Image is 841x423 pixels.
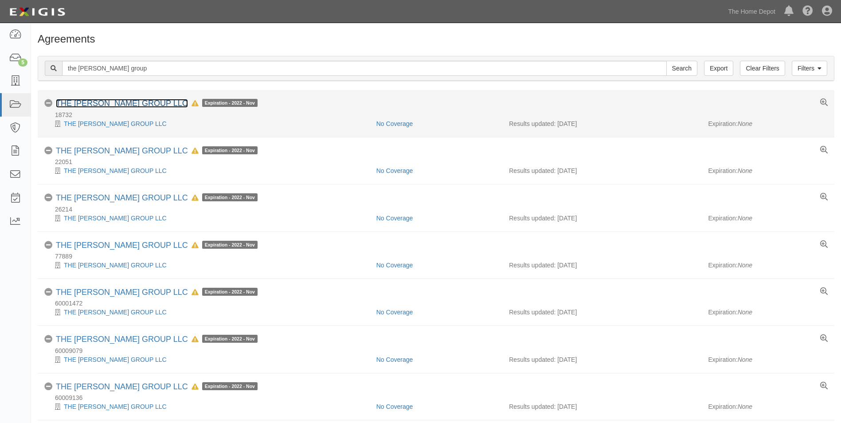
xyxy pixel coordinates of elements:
em: None [738,215,752,222]
i: In Default since 05/12/2023 [192,290,199,296]
a: THE [PERSON_NAME] GROUP LLC [56,193,188,202]
div: 60009136 [44,393,834,402]
div: THE MOSACK GROUP LLC [56,241,258,251]
a: THE [PERSON_NAME] GROUP LLC [64,356,167,363]
a: THE [PERSON_NAME] GROUP LLC [64,309,167,316]
a: No Coverage [376,309,413,316]
h1: Agreements [38,33,834,45]
i: In Default since 05/12/2023 [192,243,199,249]
span: Expiration - 2022 - Nov [202,193,258,201]
div: 60009079 [44,346,834,355]
div: THE MOSACK GROUP LLC [44,308,370,317]
div: 22051 [44,157,834,166]
div: THE MOSACK GROUP LLC [44,355,370,364]
div: THE MOSACK GROUP LLC [44,119,370,128]
img: logo-5460c22ac91f19d4615b14bd174203de0afe785f0fc80cf4dbbc73dc1793850b.png [7,4,68,20]
i: No Coverage [44,99,52,107]
div: 18732 [44,110,834,119]
a: THE [PERSON_NAME] GROUP LLC [64,403,167,410]
span: Expiration - 2022 - Nov [202,335,258,343]
div: THE MOSACK GROUP LLC [56,382,258,392]
a: THE [PERSON_NAME] GROUP LLC [56,335,188,344]
a: THE [PERSON_NAME] GROUP LLC [56,382,188,391]
a: View results summary [820,146,828,154]
a: No Coverage [376,167,413,174]
i: In Default since 05/12/2023 [192,337,199,343]
a: THE [PERSON_NAME] GROUP LLC [64,120,167,127]
span: Expiration - 2022 - Nov [202,241,258,249]
div: Expiration: [708,214,827,223]
div: 60001472 [44,299,834,308]
em: None [738,120,752,127]
input: Search [666,61,697,76]
span: Expiration - 2022 - Nov [202,146,258,154]
div: Results updated: [DATE] [509,355,695,364]
a: THE [PERSON_NAME] GROUP LLC [56,99,188,108]
div: Results updated: [DATE] [509,402,695,411]
div: THE MOSACK GROUP LLC [56,99,258,109]
em: None [738,167,752,174]
i: No Coverage [44,194,52,202]
div: Results updated: [DATE] [509,119,695,128]
a: No Coverage [376,262,413,269]
div: Results updated: [DATE] [509,261,695,270]
span: Expiration - 2022 - Nov [202,382,258,390]
div: Results updated: [DATE] [509,214,695,223]
em: None [738,262,752,269]
i: No Coverage [44,147,52,155]
i: No Coverage [44,335,52,343]
span: Expiration - 2022 - Nov [202,99,258,107]
div: THE MOSACK GROUP LLC [44,214,370,223]
em: None [738,309,752,316]
a: THE [PERSON_NAME] GROUP LLC [56,241,188,250]
a: Clear Filters [740,61,785,76]
em: None [738,356,752,363]
div: Expiration: [708,308,827,317]
a: The Home Depot [724,3,780,20]
div: 26214 [44,205,834,214]
div: Expiration: [708,402,827,411]
div: THE MOSACK GROUP LLC [44,261,370,270]
div: Expiration: [708,261,827,270]
i: In Default since 05/12/2023 [192,195,199,201]
div: THE MOSACK GROUP LLC [56,193,258,203]
div: Expiration: [708,355,827,364]
i: No Coverage [44,383,52,391]
div: Expiration: [708,166,827,175]
i: In Default since 05/12/2023 [192,384,199,390]
div: Results updated: [DATE] [509,308,695,317]
a: Export [704,61,733,76]
a: THE [PERSON_NAME] GROUP LLC [64,167,167,174]
input: Search [62,61,667,76]
i: No Coverage [44,241,52,249]
a: No Coverage [376,356,413,363]
a: THE [PERSON_NAME] GROUP LLC [56,146,188,155]
a: View results summary [820,99,828,107]
i: In Default since 05/12/2023 [192,101,199,107]
a: Filters [792,61,827,76]
div: 5 [18,59,27,67]
div: Expiration: [708,119,827,128]
i: No Coverage [44,288,52,296]
div: THE MOSACK GROUP LLC [44,166,370,175]
div: 77889 [44,252,834,261]
div: THE MOSACK GROUP LLC [56,335,258,345]
em: None [738,403,752,410]
a: No Coverage [376,120,413,127]
span: Expiration - 2022 - Nov [202,288,258,296]
a: View results summary [820,193,828,201]
a: View results summary [820,288,828,296]
a: View results summary [820,335,828,343]
div: THE MOSACK GROUP LLC [44,402,370,411]
a: THE [PERSON_NAME] GROUP LLC [64,215,167,222]
div: Results updated: [DATE] [509,166,695,175]
a: THE [PERSON_NAME] GROUP LLC [56,288,188,297]
div: THE MOSACK GROUP LLC [56,146,258,156]
a: View results summary [820,241,828,249]
a: THE [PERSON_NAME] GROUP LLC [64,262,167,269]
a: View results summary [820,382,828,390]
i: Help Center - Complianz [802,6,813,17]
a: No Coverage [376,403,413,410]
i: In Default since 05/12/2023 [192,148,199,154]
div: THE MOSACK GROUP LLC [56,288,258,298]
